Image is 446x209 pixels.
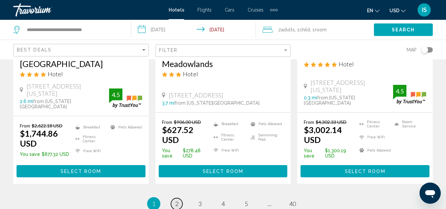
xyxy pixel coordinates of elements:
[367,6,380,15] button: Change language
[389,8,399,13] span: USD
[159,48,178,53] span: Filter
[20,128,58,148] ins: $1,744.86 USD
[304,119,314,125] span: From
[210,145,247,155] li: Free WiFi
[420,183,441,204] iframe: Button to launch messaging window
[162,119,172,125] span: From
[374,23,433,36] button: Search
[304,148,323,158] span: You save
[159,165,288,177] button: Select Room
[155,44,291,57] button: Filter
[222,200,225,207] span: 4
[281,27,295,32] span: Adults
[17,165,145,177] button: Select Room
[392,27,415,33] span: Search
[61,169,101,174] span: Select Room
[17,167,145,174] a: Select Room
[210,132,247,142] li: Fitness Center
[20,99,33,104] span: 2.6 mi
[72,147,107,155] li: Free WiFi
[169,7,184,13] a: Hotels
[267,200,271,207] span: ...
[197,7,212,13] a: Flights
[17,47,52,52] span: Best Deals
[26,83,109,97] span: [STREET_ADDRESS][US_STATE]
[17,48,147,53] mat-select: Sort by
[159,167,288,174] a: Select Room
[304,95,317,100] span: 0.3 mi
[248,7,264,13] a: Cruises
[245,200,248,207] span: 5
[183,70,198,78] span: Hotel
[393,87,406,95] div: 4.5
[247,132,284,142] li: Swimming Pool
[13,3,162,17] a: Travorium
[304,60,426,68] div: 5 star Hotel
[416,3,433,17] button: User Menu
[169,91,223,99] span: [STREET_ADDRESS]
[20,123,30,128] span: From
[300,27,310,32] span: Child
[256,20,374,40] button: Travelers: 2 adults, 1 child
[315,27,327,32] span: Room
[225,7,234,13] a: Cars
[316,119,346,125] del: $4,302.33 USD
[162,100,175,106] span: 3.7 mi
[162,70,284,78] div: 3 star Hotel
[295,25,310,34] span: , 1
[356,132,391,142] li: Free WiFi
[247,119,284,129] li: Pets Allowed
[20,70,142,78] div: 4 star Hotel
[175,200,179,207] span: 2
[301,165,429,177] button: Select Room
[32,123,62,128] del: $2,622.18 USD
[345,169,385,174] span: Select Room
[417,47,433,53] button: Toggle map
[301,167,429,174] a: Select Room
[367,8,373,13] span: en
[198,200,202,207] span: 3
[175,100,260,106] span: from [US_STATE][GEOGRAPHIC_DATA]
[72,123,107,131] li: Breakfast
[270,5,278,15] button: Extra navigation items
[109,91,122,99] div: 4.5
[174,119,201,125] del: $906.00 USD
[162,148,210,158] p: $278.48 USD
[304,95,355,106] span: from [US_STATE][GEOGRAPHIC_DATA]
[304,148,356,158] p: $1,300.19 USD
[20,152,40,157] span: You save
[107,123,142,131] li: Pets Allowed
[422,7,427,13] span: IS
[152,200,155,207] span: 1
[278,25,295,34] span: 2
[210,119,247,129] li: Breakfast
[131,20,256,40] button: Check-in date: Sep 25, 2025 Check-out date: Sep 28, 2025
[109,88,142,108] img: trustyou-badge.svg
[391,119,426,129] li: Room Service
[48,70,63,78] span: Hotel
[393,85,426,104] img: trustyou-badge.svg
[310,25,327,34] span: , 1
[162,125,193,145] ins: $627.52 USD
[407,45,417,54] span: Map
[356,145,391,155] li: Pets Allowed
[203,169,243,174] span: Select Room
[20,99,71,109] span: from [US_STATE][GEOGRAPHIC_DATA]
[20,152,72,157] p: $877.32 USD
[389,6,406,15] button: Change currency
[289,200,296,207] span: 40
[304,125,342,145] ins: $3,002.14 USD
[162,148,181,158] span: You save
[72,135,107,143] li: Fitness Center
[339,60,354,68] span: Hotel
[356,119,391,129] li: Fitness Center
[310,79,393,93] span: [STREET_ADDRESS][US_STATE]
